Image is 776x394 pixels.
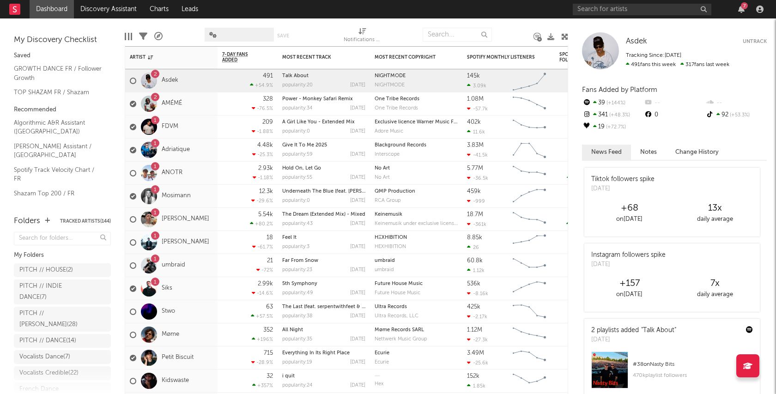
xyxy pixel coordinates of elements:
[467,350,484,356] div: 3.49M
[375,267,458,273] div: label: umbraid
[14,263,111,277] a: PITCH // HOUSE(2)
[282,143,327,148] a: Give It To Me 2025
[375,212,458,217] div: Keinemusik
[253,175,273,181] div: -1.18 %
[467,383,485,389] div: 1.85k
[14,216,40,227] div: Folders
[282,175,312,180] div: popularity: 55
[222,52,259,63] span: 7-Day Fans Added
[162,123,178,131] a: FDVM
[467,267,485,273] div: 1.12k
[591,326,676,335] div: 2 playlists added
[282,97,365,102] div: Power - Monkey Safari Remix
[130,55,199,60] div: Artist
[705,109,767,121] div: 92
[375,327,458,333] div: Møme Records SARL
[672,214,758,225] div: daily average
[582,109,643,121] div: 341
[375,360,458,365] div: label: Écurie
[19,265,73,276] div: PITCH // HOUSE ( 2 )
[375,244,458,249] div: HEXHIBITION
[282,360,312,365] div: popularity: 19
[14,87,102,97] a: TOP SHAZAM FR / Shazam
[282,258,318,263] a: Far From Snow
[375,267,458,273] div: umbraid
[582,97,643,109] div: 39
[509,254,550,277] svg: Chart title
[375,83,458,88] div: NIGHTMODE
[252,105,273,111] div: -76.5 %
[591,184,655,194] div: [DATE]
[375,244,458,249] div: label: HEXHIBITION
[282,235,365,240] div: Feel It
[350,175,365,180] div: [DATE]
[666,145,728,160] button: Change History
[467,360,488,366] div: -25.6k
[282,351,365,356] div: Everything In Its Right Place
[162,238,209,246] a: [PERSON_NAME]
[375,198,458,203] div: label: RCA Group
[375,382,458,387] div: Hex
[375,351,458,356] div: copyright: Écurie
[375,189,458,194] div: QMP Production
[591,250,666,260] div: Instagram followers spike
[282,337,312,342] div: popularity: 35
[282,281,317,286] a: 5th Symphony
[263,327,273,333] div: 352
[60,219,111,224] button: Tracked Artists(144)
[605,101,625,106] span: +144 %
[626,37,647,45] span: Asdek
[626,62,729,67] span: 317 fans last week
[605,125,626,130] span: +72.7 %
[350,337,365,342] div: [DATE]
[467,106,488,112] div: -57.7k
[282,120,355,125] a: A Girl Like You - Extended Mix
[591,175,655,184] div: Tiktok followers spike
[139,23,147,50] div: Filters
[282,198,310,203] div: popularity: 0
[282,189,413,194] a: Underneath The Blue (feat. [PERSON_NAME]) - VIP edit
[509,277,550,300] svg: Chart title
[262,119,273,125] div: 209
[266,304,273,310] div: 63
[375,258,458,263] div: umbraid
[14,64,102,83] a: GROWTH DANCE FR / Follower Growth
[587,214,672,225] div: on [DATE]
[267,373,273,379] div: 32
[162,331,179,339] a: Møme
[509,300,550,323] svg: Chart title
[626,62,676,67] span: 491 fans this week
[375,166,458,171] div: No Art
[350,83,365,88] div: [DATE]
[162,285,172,292] a: Siks
[350,267,365,273] div: [DATE]
[375,83,458,88] div: label: NIGHTMODE
[375,304,458,309] div: copyright: Ultra Records
[467,198,485,204] div: -999
[277,33,289,38] button: Save
[282,291,313,296] div: popularity: 49
[375,166,458,171] div: copyright: No Art
[375,198,458,203] div: RCA Group
[251,198,273,204] div: -29.6 %
[467,175,488,181] div: -36.5k
[257,142,273,148] div: 4.48k
[258,165,273,171] div: 2.93k
[467,291,488,297] div: -8.16k
[743,37,767,46] button: Untrack
[250,221,273,227] div: +80.2 %
[350,129,365,134] div: [DATE]
[467,258,483,264] div: 60.8k
[282,166,365,171] div: Hold On, Let Go
[467,373,479,379] div: 152k
[282,129,310,134] div: popularity: 0
[162,354,194,362] a: Petit Biscuit
[509,346,550,370] svg: Chart title
[162,169,182,177] a: ANOTR
[626,37,647,46] a: Asdek
[509,162,550,185] svg: Chart title
[467,304,480,310] div: 425k
[282,189,365,194] div: Underneath The Blue (feat. Joe Cleere) - VIP edit
[350,221,365,226] div: [DATE]
[587,289,672,300] div: on [DATE]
